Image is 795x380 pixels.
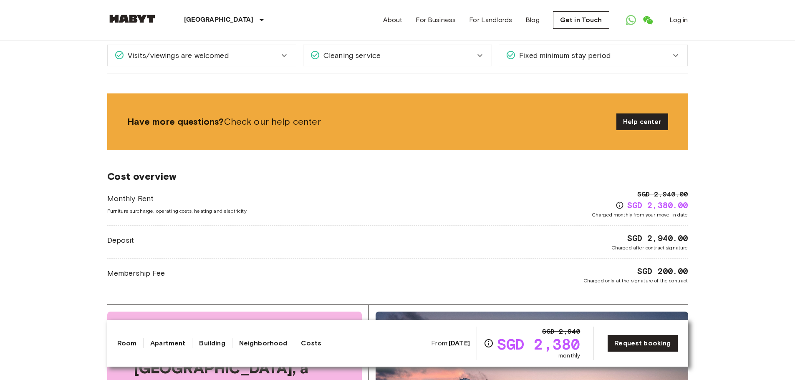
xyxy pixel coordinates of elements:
a: Apartment [150,338,185,348]
span: SGD 2,940.00 [637,189,688,199]
img: Habyt [107,15,157,23]
a: Log in [669,15,688,25]
div: Visits/viewings are welcomed [108,45,296,66]
span: Check our help center [127,116,610,128]
div: Fixed minimum stay period [499,45,687,66]
span: Fixed minimum stay period [516,50,611,61]
a: Get in Touch [553,11,609,29]
a: About [383,15,403,25]
span: Membership Fee [107,268,165,279]
a: Neighborhood [239,338,288,348]
span: Cost overview [107,170,688,183]
a: Room [117,338,137,348]
span: Charged only at the signature of the contract [583,277,688,284]
div: Cleaning service [303,45,492,66]
a: Help center [616,113,668,130]
span: monthly [558,352,580,360]
span: SGD 2,940 [542,327,580,337]
span: Furniture surcharge, operating costs, heating and electricity [107,207,247,215]
span: Charged after contract signature [611,244,688,252]
span: SGD 2,940.00 [627,232,688,244]
a: Building [199,338,225,348]
span: Visits/viewings are welcomed [124,50,229,61]
a: Open WhatsApp [623,12,639,28]
span: SGD 200.00 [637,265,688,277]
span: Deposit [107,235,134,246]
b: [DATE] [449,339,470,347]
b: Have more questions? [127,116,224,127]
span: SGD 2,380.00 [627,199,688,211]
a: Costs [301,338,321,348]
span: From: [431,339,470,348]
a: Open WeChat [639,12,656,28]
p: [GEOGRAPHIC_DATA] [184,15,254,25]
svg: Check cost overview for full price breakdown. Please note that discounts apply to new joiners onl... [484,338,494,348]
a: For Landlords [469,15,512,25]
a: Blog [525,15,540,25]
a: For Business [416,15,456,25]
span: Charged monthly from your move-in date [592,211,688,219]
span: Monthly Rent [107,193,247,204]
svg: Check cost overview for full price breakdown. Please note that discounts apply to new joiners onl... [616,201,624,209]
span: SGD 2,380 [497,337,580,352]
a: Request booking [607,335,678,352]
span: Cleaning service [320,50,381,61]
